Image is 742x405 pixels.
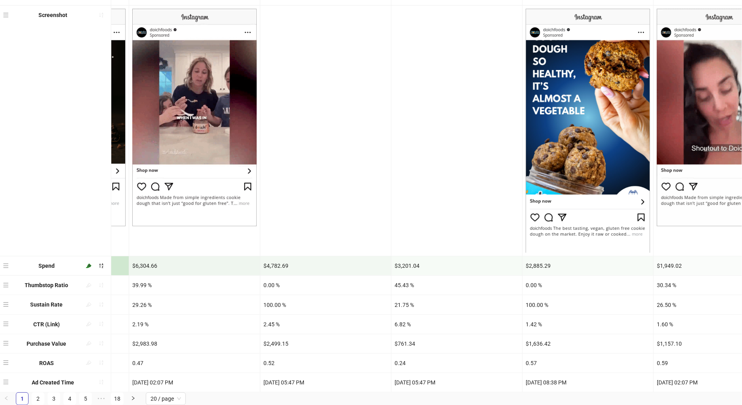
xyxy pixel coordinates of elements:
span: highlight [86,302,92,307]
span: highlight [86,360,92,365]
div: 1.42 % [523,315,653,334]
div: 29.26 % [129,295,260,314]
div: $761.34 [391,334,522,353]
span: menu [3,360,9,365]
span: sort-descending [99,263,104,269]
span: menu [3,12,9,18]
div: 39.99 % [129,276,260,295]
div: [DATE] 05:47 PM [260,373,391,392]
div: $2,499.15 [260,334,391,353]
div: menu [3,376,11,389]
span: 20 / page [151,393,181,405]
a: 2 [32,393,44,405]
div: [DATE] 05:47 PM [391,373,522,392]
b: Screenshot [38,12,67,18]
span: sort-ascending [99,360,104,365]
div: 21.75 % [391,295,522,314]
span: menu [3,302,9,307]
a: 1 [16,393,28,405]
b: Thumbstop Ratio [25,282,69,288]
span: highlight [86,321,92,327]
div: 0.52 [260,354,391,373]
div: 2.45 % [260,315,391,334]
span: menu [3,321,9,327]
span: sort-ascending [99,302,104,307]
div: Page Size [146,392,186,405]
li: 18 [111,392,124,405]
span: sort-ascending [99,379,104,385]
span: highlight [86,282,92,288]
img: Screenshot 120230659938030297 [132,9,257,226]
div: $2,885.29 [523,256,653,275]
span: menu [3,379,9,385]
div: 100.00 % [523,295,653,314]
div: menu [3,298,11,311]
div: menu [3,357,11,369]
div: $2,983.98 [129,334,260,353]
span: sort-ascending [99,321,104,327]
div: menu [3,318,11,331]
div: 0.24 [391,354,522,373]
li: 4 [63,392,76,405]
div: 0.47 [129,354,260,373]
div: [DATE] 02:07 PM [129,373,260,392]
b: Spend [38,263,55,269]
li: 1 [16,392,29,405]
li: Next Page [127,392,139,405]
b: CTR (Link) [33,321,60,327]
div: [DATE] 08:38 PM [523,373,653,392]
button: right [127,392,139,405]
div: 100.00 % [260,295,391,314]
li: Next 5 Pages [95,392,108,405]
div: 0.00 % [523,276,653,295]
b: Ad Created Time [32,379,74,386]
span: menu [3,341,9,346]
span: sort-ascending [99,12,104,18]
div: menu [3,259,11,272]
a: 4 [64,393,76,405]
div: 0.57 [523,354,653,373]
div: $6,304.66 [129,256,260,275]
span: menu [3,263,9,269]
span: menu [3,282,9,288]
div: menu [3,337,11,350]
span: ••• [95,392,108,405]
a: 5 [80,393,92,405]
span: left [4,396,9,401]
div: $3,201.04 [391,256,522,275]
div: 2.19 % [129,315,260,334]
div: $4,782.69 [260,256,391,275]
div: $1,636.42 [523,334,653,353]
b: Purchase Value [27,341,67,347]
div: 6.82 % [391,315,522,334]
span: highlight [86,341,92,346]
div: 45.43 % [391,276,522,295]
span: sort-ascending [99,282,104,288]
img: Screenshot 120223086831950297 [526,9,650,253]
span: right [131,396,135,401]
div: 0.00 % [260,276,391,295]
div: menu [3,9,11,21]
div: menu [3,279,11,291]
li: 5 [79,392,92,405]
b: Sustain Rate [31,301,63,308]
a: 3 [48,393,60,405]
b: ROAS [39,360,54,366]
a: 18 [111,393,123,405]
span: sort-ascending [99,341,104,346]
span: highlight [86,263,92,269]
